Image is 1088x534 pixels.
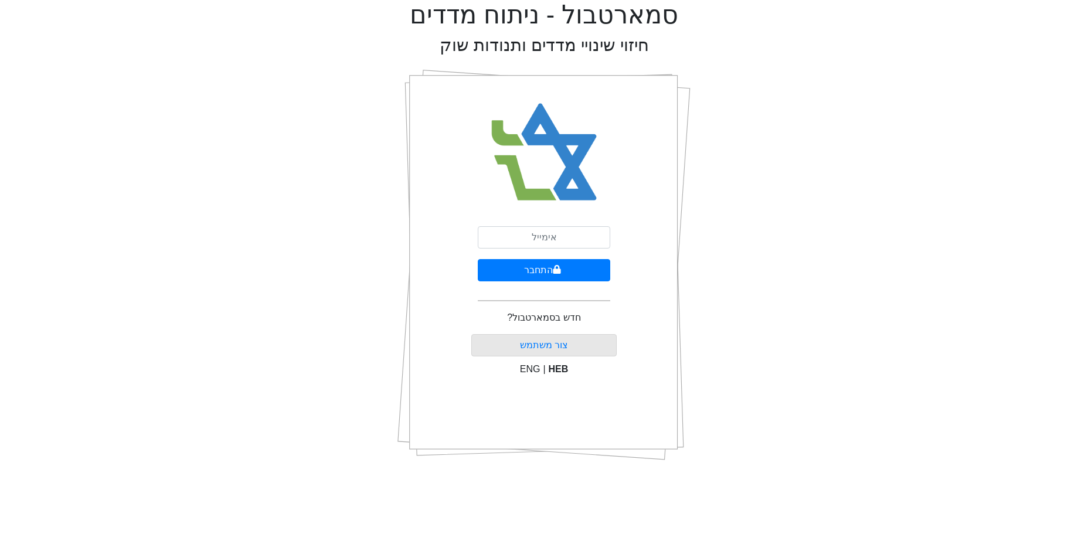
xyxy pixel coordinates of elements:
[481,88,608,217] img: Smart Bull
[478,259,610,281] button: התחבר
[520,340,568,350] a: צור משתמש
[440,35,649,56] h2: חיזוי שינויי מדדים ותנודות שוק
[471,334,617,356] button: צור משתמש
[549,364,569,374] span: HEB
[520,364,540,374] span: ENG
[478,226,610,249] input: אימייל
[507,311,580,325] p: חדש בסמארטבול?
[543,364,545,374] span: |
